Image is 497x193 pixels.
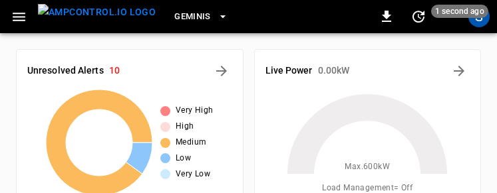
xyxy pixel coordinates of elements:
[169,4,234,30] button: Geminis
[408,6,429,27] button: set refresh interval
[448,60,470,82] button: Energy Overview
[176,104,214,117] span: Very High
[176,120,194,133] span: High
[174,9,211,25] span: Geminis
[38,4,156,21] img: ampcontrol.io logo
[211,60,232,82] button: All Alerts
[431,5,488,18] span: 1 second ago
[265,64,313,78] h6: Live Power
[27,64,104,78] h6: Unresolved Alerts
[176,168,210,181] span: Very Low
[345,161,390,174] span: Max. 600 kW
[176,152,191,165] span: Low
[318,64,350,78] h6: 0.00 kW
[109,64,120,78] h6: 10
[176,136,206,149] span: Medium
